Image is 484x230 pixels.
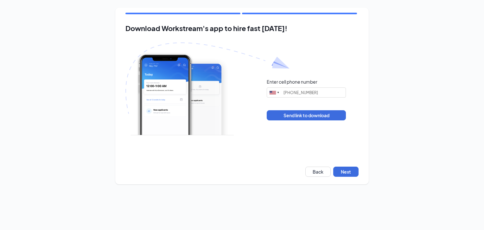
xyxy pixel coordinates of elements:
div: United States: +1 [267,88,282,97]
div: Enter cell phone number [267,79,317,85]
h2: Download Workstream's app to hire fast [DATE]! [125,24,359,32]
img: Download Workstream's app with paper plane [125,42,290,135]
button: Back [305,167,331,177]
button: Next [333,167,359,177]
button: Send link to download [267,110,346,120]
